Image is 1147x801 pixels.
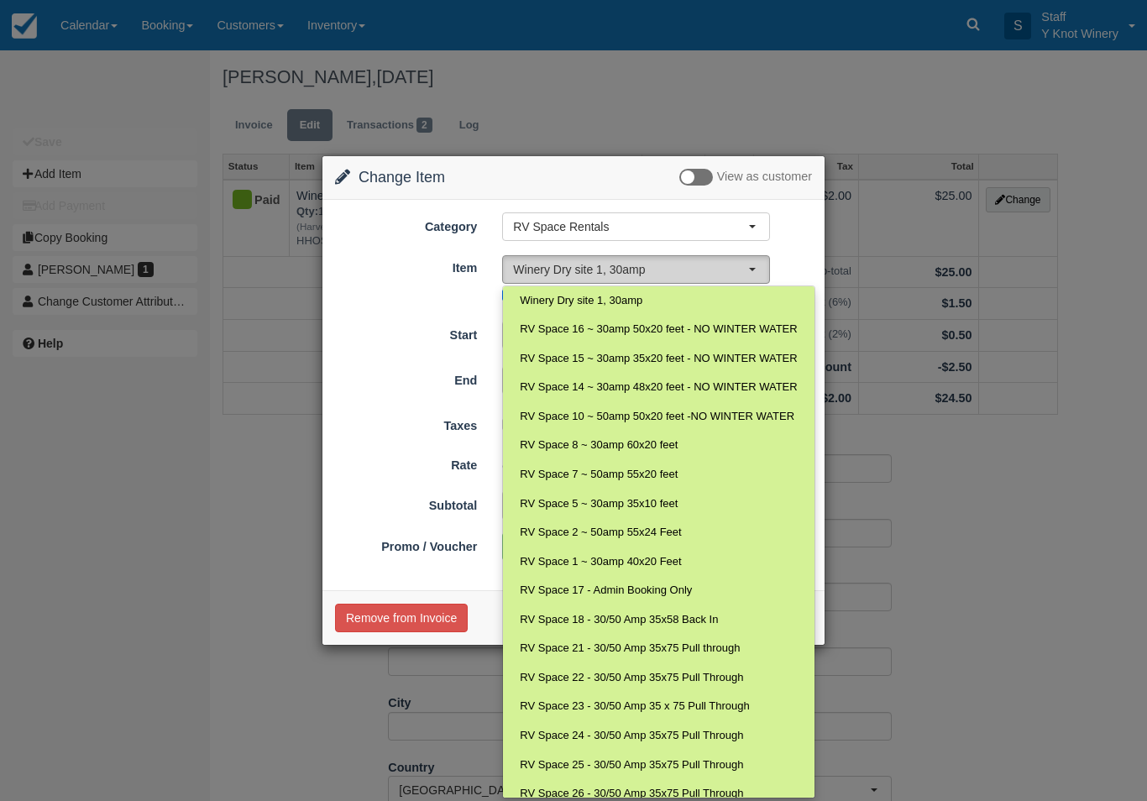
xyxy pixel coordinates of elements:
[520,409,794,425] span: RV Space 10 ~ 50amp 50x20 feet -NO WINTER WATER
[520,437,678,453] span: RV Space 8 ~ 30amp 60x20 feet
[520,641,740,657] span: RV Space 21 - 30/50 Amp 35x75 Pull through
[520,728,743,744] span: RV Space 24 - 30/50 Amp 35x75 Pull Through
[520,496,678,512] span: RV Space 5 ~ 30amp 35x10 feet
[520,612,718,628] span: RV Space 18 - 30/50 Amp 35x58 Back In
[520,757,743,773] span: RV Space 25 - 30/50 Amp 35x75 Pull Through
[520,554,681,570] span: RV Space 1 ~ 30amp 40x20 Feet
[520,583,692,599] span: RV Space 17 - Admin Booking Only
[520,525,681,541] span: RV Space 2 ~ 50amp 55x24 Feet
[520,322,797,338] span: RV Space 16 ~ 30amp 50x20 feet - NO WINTER WATER
[520,351,797,367] span: RV Space 15 ~ 30amp 35x20 feet - NO WINTER WATER
[520,380,797,395] span: RV Space 14 ~ 30amp 48x20 feet - NO WINTER WATER
[520,670,743,686] span: RV Space 22 - 30/50 Amp 35x75 Pull Through
[520,293,642,309] span: Winery Dry site 1, 30amp
[520,467,678,483] span: RV Space 7 ~ 50amp 55x20 feet
[520,699,749,715] span: RV Space 23 - 30/50 Amp 35 x 75 Pull Through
